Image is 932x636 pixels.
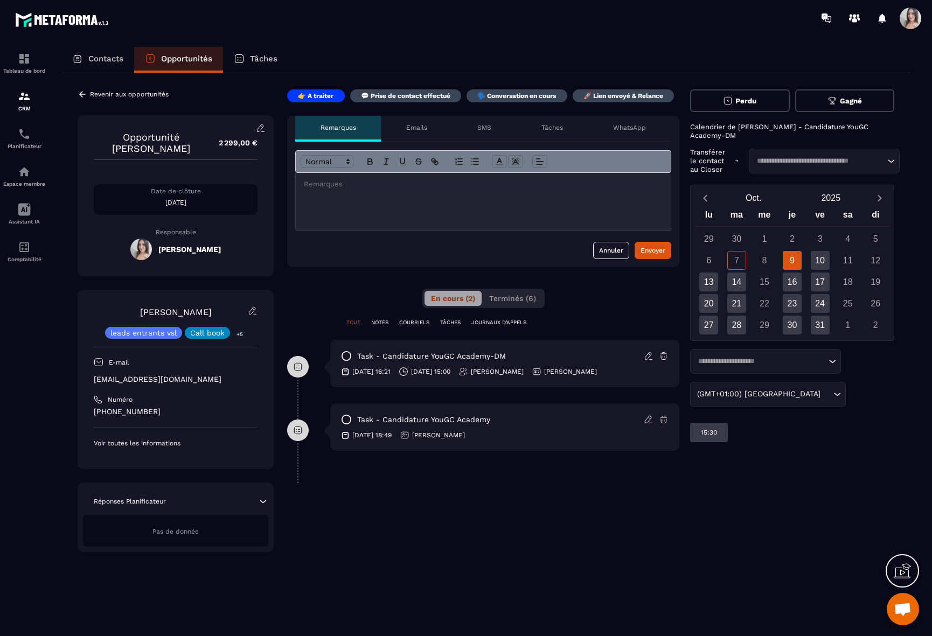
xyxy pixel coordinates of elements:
[109,358,129,367] p: E-mail
[699,272,718,291] div: 13
[699,316,718,334] div: 27
[613,123,646,132] p: WhatsApp
[866,316,885,334] div: 2
[694,356,826,367] input: Search for option
[158,245,221,254] h5: [PERSON_NAME]
[755,272,774,291] div: 15
[861,207,889,226] div: di
[412,431,465,439] p: [PERSON_NAME]
[695,229,889,334] div: Calendar days
[61,47,134,73] a: Contacts
[715,188,792,207] button: Open months overlay
[690,148,730,174] p: Transférer le contact au Closer
[866,251,885,270] div: 12
[749,149,900,173] div: Search for option
[699,229,718,248] div: 29
[223,47,288,73] a: Tâches
[641,245,665,256] div: Envoyer
[489,294,536,303] span: Terminés (6)
[483,291,542,306] button: Terminés (6)
[3,82,46,120] a: formationformationCRM
[727,272,746,291] div: 14
[866,272,885,291] div: 19
[541,123,563,132] p: Tâches
[792,188,870,207] button: Open years overlay
[690,382,846,407] div: Search for option
[321,123,356,132] p: Remarques
[755,316,774,334] div: 29
[723,207,751,226] div: ma
[471,319,526,326] p: JOURNAUX D'APPELS
[3,233,46,270] a: accountantaccountantComptabilité
[411,367,450,376] p: [DATE] 15:00
[695,191,715,205] button: Previous month
[3,195,46,233] a: Assistant IA
[298,92,333,100] p: 👉 A traiter
[406,123,427,132] p: Emails
[161,54,212,64] p: Opportunités
[811,272,830,291] div: 17
[357,415,490,425] p: task - Candidature YouGC Academy
[94,407,258,417] p: [PHONE_NUMBER]
[352,431,392,439] p: [DATE] 18:49
[250,54,277,64] p: Tâches
[346,319,360,326] p: TOUT
[838,316,857,334] div: 1
[361,92,450,100] p: 💬 Prise de contact effectué
[727,251,746,270] div: 7
[806,207,834,226] div: ve
[477,92,556,100] p: 🗣️ Conversation en cours
[823,388,831,400] input: Search for option
[783,229,802,248] div: 2
[755,251,774,270] div: 8
[3,44,46,82] a: formationformationTableau de bord
[190,329,225,337] p: Call book
[352,367,391,376] p: [DATE] 16:21
[94,131,208,154] p: Opportunité [PERSON_NAME]
[140,307,212,317] a: [PERSON_NAME]
[750,207,778,226] div: me
[690,89,790,112] button: Perdu
[755,229,774,248] div: 1
[838,294,857,313] div: 25
[699,251,718,270] div: 6
[811,294,830,313] div: 24
[90,90,169,98] p: Revenir aux opportunités
[94,374,258,385] p: [EMAIL_ADDRESS][DOMAIN_NAME]
[94,187,258,195] p: Date de clôture
[783,272,802,291] div: 16
[783,294,802,313] div: 23
[94,228,258,236] p: Responsable
[887,593,919,625] div: Ouvrir le chat
[18,128,31,141] img: scheduler
[94,198,258,207] p: [DATE]
[783,316,802,334] div: 30
[701,428,717,437] p: 15:30
[108,395,133,404] p: Numéro
[735,97,756,105] span: Perdu
[690,123,900,140] p: Calendrier de [PERSON_NAME] - Candidature YouGC Academy-DM
[3,256,46,262] p: Comptabilité
[811,316,830,334] div: 31
[18,241,31,254] img: accountant
[866,229,885,248] div: 5
[690,349,841,374] div: Search for option
[811,229,830,248] div: 3
[838,251,857,270] div: 11
[18,90,31,103] img: formation
[753,156,885,166] input: Search for option
[834,207,862,226] div: sa
[783,251,802,270] div: 9
[357,351,506,361] p: task - Candidature YouGC Academy-DM
[18,165,31,178] img: automations
[795,89,895,112] button: Gagné
[727,316,746,334] div: 28
[431,294,475,303] span: En cours (2)
[3,143,46,149] p: Planificateur
[838,272,857,291] div: 18
[866,294,885,313] div: 26
[870,191,889,205] button: Next month
[440,319,461,326] p: TÂCHES
[233,329,247,340] p: +5
[3,68,46,74] p: Tableau de bord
